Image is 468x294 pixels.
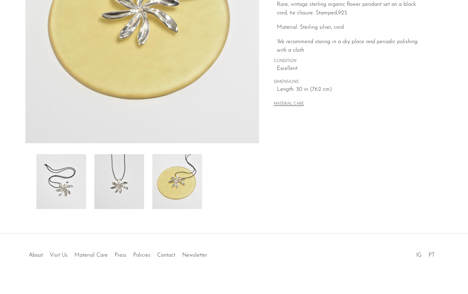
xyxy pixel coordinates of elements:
[413,247,438,260] ul: Social Medias
[274,79,428,85] span: DIMENSIONS
[74,253,108,258] a: Material Care
[133,253,150,258] a: Policies
[277,64,428,73] span: Excellent.
[429,253,435,258] a: PT
[274,102,304,107] button: MATERIAL CARE
[277,23,428,32] p: Material: Sterling silver, cord.
[94,154,144,209] img: Organic Flower Necklace
[277,39,418,53] i: We recommend storing in a dry place and periodic polishing with a cloth.
[25,247,211,260] ul: Quick links
[274,58,428,64] span: CONDITION
[338,10,348,16] em: 925.
[115,253,126,258] a: Press
[416,253,422,258] a: IG
[277,85,428,94] span: Length: 30 in (76.2 cm)
[36,154,86,209] img: Organic Flower Necklace
[152,154,202,209] img: Organic Flower Necklace
[157,253,175,258] a: Contact
[50,253,68,258] a: Visit Us
[277,0,428,18] p: Rare, vintage sterling organic flower pendant set on a black cord, tie closure. Stamped,
[29,253,43,258] a: About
